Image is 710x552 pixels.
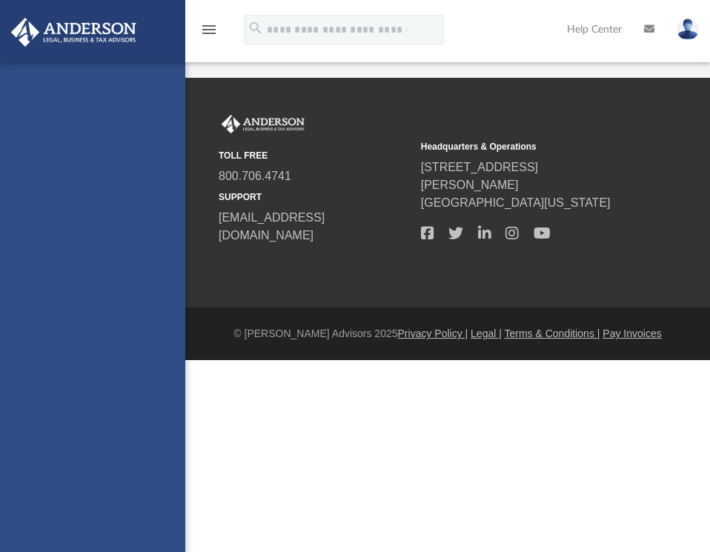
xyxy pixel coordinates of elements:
small: SUPPORT [219,190,411,204]
i: search [248,20,264,36]
img: Anderson Advisors Platinum Portal [219,115,308,134]
img: User Pic [677,19,699,40]
a: menu [200,28,218,39]
small: TOLL FREE [219,149,411,162]
a: [EMAIL_ADDRESS][DOMAIN_NAME] [219,211,325,242]
a: Legal | [471,327,502,339]
a: Terms & Conditions | [505,327,600,339]
i: menu [200,21,218,39]
div: © [PERSON_NAME] Advisors 2025 [185,326,710,342]
a: 800.706.4741 [219,170,291,182]
a: [GEOGRAPHIC_DATA][US_STATE] [421,196,611,209]
a: Privacy Policy | [398,327,468,339]
small: Headquarters & Operations [421,140,613,153]
img: Anderson Advisors Platinum Portal [7,18,141,47]
a: [STREET_ADDRESS][PERSON_NAME] [421,161,538,191]
a: Pay Invoices [603,327,661,339]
